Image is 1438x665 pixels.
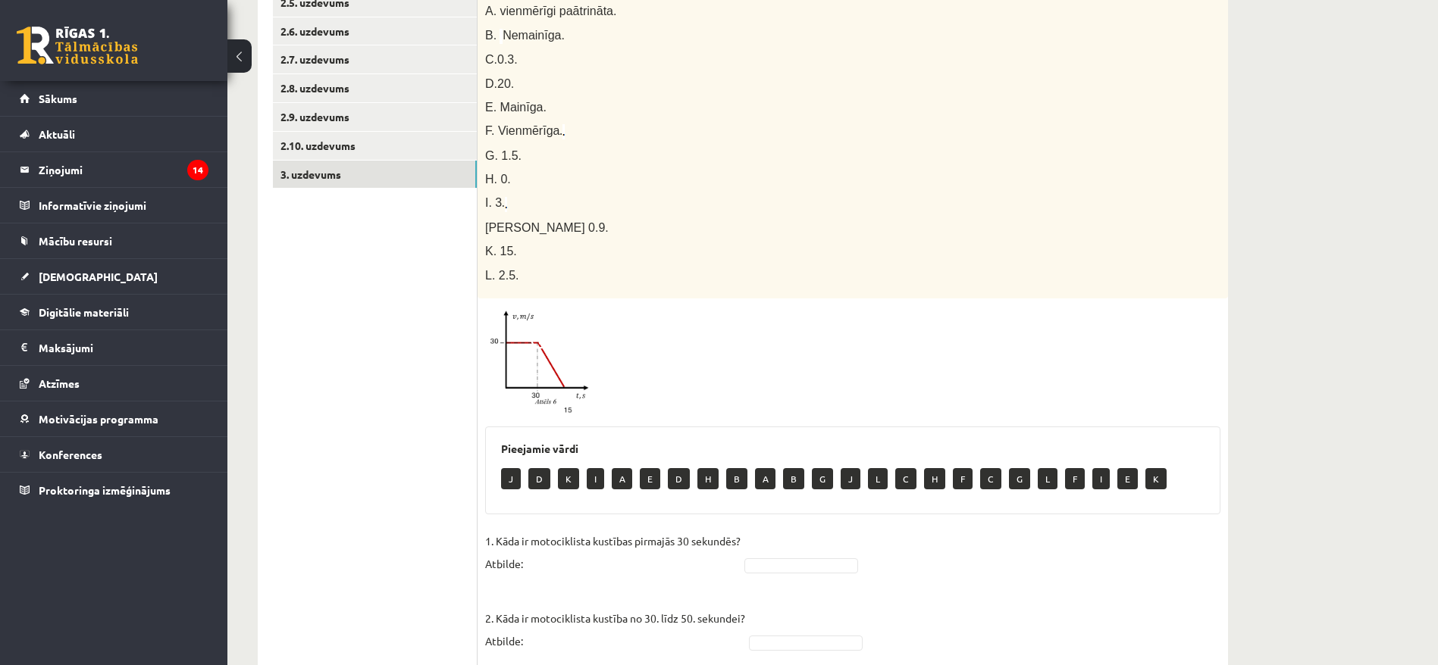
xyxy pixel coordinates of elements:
[868,468,888,489] p: L
[1145,468,1167,489] p: K
[39,483,171,497] span: Proktoringa izmēģinājums
[558,468,579,489] p: K
[39,270,158,283] span: [DEMOGRAPHIC_DATA]
[485,221,609,234] span: [PERSON_NAME] 0.9.
[39,376,80,390] span: Atzīmes
[895,468,916,489] p: C
[39,412,158,426] span: Motivācijas programma
[273,45,477,73] a: 2.7. uzdevums
[980,468,1001,489] p: C
[485,101,547,114] span: E. Mainīga.
[726,468,747,489] p: B
[273,132,477,160] a: 2.10. uzdevums
[485,529,741,575] p: 1. Kāda ir motociklista kustības pirmajās 30 sekundēs? Atbilde:
[485,53,518,66] span: C.0.3.
[20,437,208,472] a: Konferences
[39,127,75,141] span: Aktuāli
[273,103,477,131] a: 2.9. uzdevums
[485,269,518,282] span: L. 2.5.
[1009,468,1030,489] p: G
[39,448,102,461] span: Konferences
[612,468,632,489] p: A
[485,196,502,209] span: I. 3
[39,152,208,187] legend: Ziņojumi
[39,234,112,248] span: Mācību resursi
[1092,468,1110,489] p: I
[20,330,208,365] a: Maksājumi
[485,124,559,137] span: F. Vienmērīga
[20,223,208,258] a: Mācību resursi
[39,92,77,105] span: Sākums
[559,124,562,137] : .
[20,259,208,294] a: [DEMOGRAPHIC_DATA]
[841,468,860,489] p: J
[485,149,522,162] span: G. 1.5.
[783,468,804,489] p: B
[39,330,208,365] legend: Maksājumi
[20,401,208,436] a: Motivācijas programma
[503,29,565,42] span: Nemainīga.
[502,196,505,209] : .
[39,188,208,223] legend: Informatīvie ziņojumi
[485,5,616,17] span: A. vienmērīgi paātrināta.
[485,173,511,186] span: H. 0.
[20,188,208,223] a: Informatīvie ziņojumi
[505,197,507,212] img: PwMYMEGoAWDdmWjNyGg98Q7CBYwkuwoAxaoJczEwytkAAAAASUVORK5CYII=
[587,468,604,489] p: I
[1065,468,1085,489] p: F
[501,442,1205,455] h3: Pieejamie vārdi
[273,161,477,189] a: 3. uzdevums
[273,17,477,45] a: 2.6. uzdevums
[501,468,521,489] p: J
[20,81,208,116] a: Sākums
[1117,468,1138,489] p: E
[697,468,719,489] p: H
[668,468,690,489] p: D
[485,584,745,652] p: 2. Kāda ir motociklista kustība no 30. līdz 50. sekundei? Atbilde:
[39,305,129,319] span: Digitālie materiāli
[17,27,138,64] a: Rīgas 1. Tālmācības vidusskola
[640,468,660,489] p: E
[20,366,208,401] a: Atzīmes
[953,468,973,489] p: F
[20,152,208,187] a: Ziņojumi14
[20,295,208,329] a: Digitālie materiāli
[20,473,208,507] a: Proktoringa izmēģinājums
[485,245,517,258] span: K. 15.
[273,74,477,102] a: 2.8. uzdevums
[20,117,208,151] a: Aktuāli
[528,468,550,489] p: D
[1038,468,1057,489] p: L
[187,160,208,180] i: 14
[812,468,833,489] p: G
[500,29,503,44] img: PwMMMMFZQMbI4QAAGHsDJbsXzzsAAAAASUVORK5CYII=
[924,468,945,489] p: H
[562,124,565,139] img: PwMYMEGoAWDdmWjNyGg98Q7CBYwkuwoAxaoJczEwytkAAAAASUVORK5CYII=
[485,29,497,42] span: B.
[485,77,514,90] span: D.20.
[485,306,599,417] img: 1.png
[755,468,775,489] p: A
